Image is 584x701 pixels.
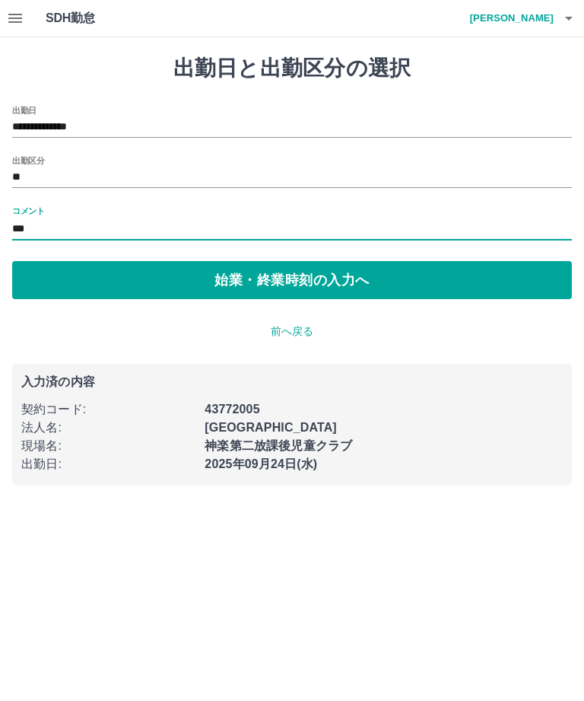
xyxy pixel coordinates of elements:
b: 43772005 [205,403,259,416]
p: 現場名 : [21,437,195,455]
label: 出勤区分 [12,155,44,166]
p: 出勤日 : [21,455,195,473]
b: [GEOGRAPHIC_DATA] [205,421,337,434]
p: 前へ戻る [12,323,572,339]
b: 2025年09月24日(水) [205,457,317,470]
label: 出勤日 [12,104,36,116]
p: 入力済の内容 [21,376,563,388]
label: コメント [12,205,44,216]
b: 神楽第二放課後児童クラブ [205,439,352,452]
h1: 出勤日と出勤区分の選択 [12,56,572,81]
p: 法人名 : [21,419,195,437]
button: 始業・終業時刻の入力へ [12,261,572,299]
p: 契約コード : [21,400,195,419]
